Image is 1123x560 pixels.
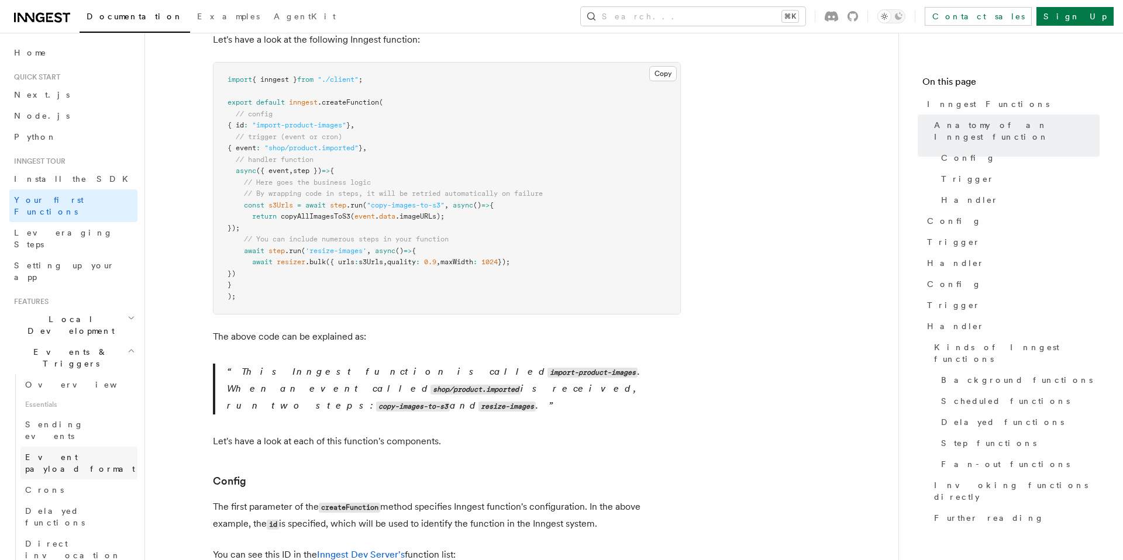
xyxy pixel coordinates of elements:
[318,98,379,106] span: .createFunction
[87,12,183,21] span: Documentation
[941,458,1070,470] span: Fan-out functions
[424,258,436,266] span: 0.9
[244,178,371,186] span: // Here goes the business logic
[277,258,305,266] span: resizer
[922,94,1100,115] a: Inngest Functions
[9,297,49,306] span: Features
[213,473,246,489] a: Config
[317,549,405,560] a: Inngest Dev Server's
[9,105,137,126] a: Node.js
[267,4,343,32] a: AgentKit
[782,11,798,22] kbd: ⌘K
[375,212,379,220] span: .
[379,98,383,106] span: (
[9,168,137,189] a: Install the SDK
[9,255,137,288] a: Setting up your app
[20,374,137,395] a: Overview
[289,98,318,106] span: inngest
[354,212,375,220] span: event
[498,258,510,266] span: });
[213,499,681,533] p: The first parameter of the method specifies Inngest function's configuration. In the above exampl...
[376,402,450,412] code: copy-images-to-s3
[412,247,416,255] span: {
[922,231,1100,253] a: Trigger
[228,224,240,232] span: });
[934,479,1100,503] span: Invoking functions directly
[25,539,121,560] span: Direct invocation
[927,98,1049,110] span: Inngest Functions
[252,75,297,84] span: { inngest }
[922,274,1100,295] a: Config
[941,374,1093,386] span: Background functions
[20,414,137,447] a: Sending events
[236,110,273,118] span: // config
[359,258,383,266] span: s3Urls
[936,454,1100,475] a: Fan-out functions
[274,12,336,21] span: AgentKit
[416,258,420,266] span: :
[252,121,346,129] span: "import-product-images"
[318,75,359,84] span: "./client"
[346,121,350,129] span: }
[941,437,1036,449] span: Step functions
[350,121,354,129] span: ,
[941,416,1064,428] span: Delayed functions
[293,167,322,175] span: step })
[285,247,301,255] span: .run
[25,485,64,495] span: Crons
[330,201,346,209] span: step
[25,452,135,473] span: Event payload format
[367,247,371,255] span: ,
[228,292,236,300] span: );
[9,222,137,255] a: Leveraging Steps
[305,258,326,266] span: .bulk
[383,258,387,266] span: ,
[20,447,137,479] a: Event payload format
[473,258,477,266] span: :
[14,132,57,141] span: Python
[213,32,681,48] p: Let's have a look at the following Inngest function:
[927,278,981,290] span: Config
[20,479,137,500] a: Crons
[268,201,293,209] span: s3Urls
[936,433,1100,454] a: Step functions
[14,90,70,99] span: Next.js
[395,212,445,220] span: .imageURLs);
[297,201,301,209] span: =
[430,385,521,395] code: shop/product.imported
[25,380,146,389] span: Overview
[547,368,638,378] code: import-product-images
[395,247,404,255] span: ()
[236,133,342,141] span: // trigger (event or cron)
[350,212,354,220] span: (
[330,167,334,175] span: {
[267,520,279,530] code: id
[1036,7,1114,26] a: Sign Up
[305,247,367,255] span: 'resize-images'
[922,253,1100,274] a: Handler
[236,167,256,175] span: async
[289,167,293,175] span: ,
[244,201,264,209] span: const
[268,247,285,255] span: step
[190,4,267,32] a: Examples
[20,395,137,414] span: Essentials
[927,299,980,311] span: Trigger
[9,189,137,222] a: Your first Functions
[14,111,70,120] span: Node.js
[213,433,681,450] p: Let's have a look at each of this function's components.
[244,189,543,198] span: // By wrapping code in steps, it will be retried automatically on failure
[213,329,681,345] p: The above code can be explained as:
[367,201,445,209] span: "copy-images-to-s3"
[197,12,260,21] span: Examples
[256,167,289,175] span: ({ event
[359,144,363,152] span: }
[228,121,244,129] span: { id
[649,66,677,81] button: Copy
[941,194,998,206] span: Handler
[301,247,305,255] span: (
[228,144,256,152] span: { event
[490,201,494,209] span: {
[244,235,449,243] span: // You can include numerous steps in your function
[936,189,1100,210] a: Handler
